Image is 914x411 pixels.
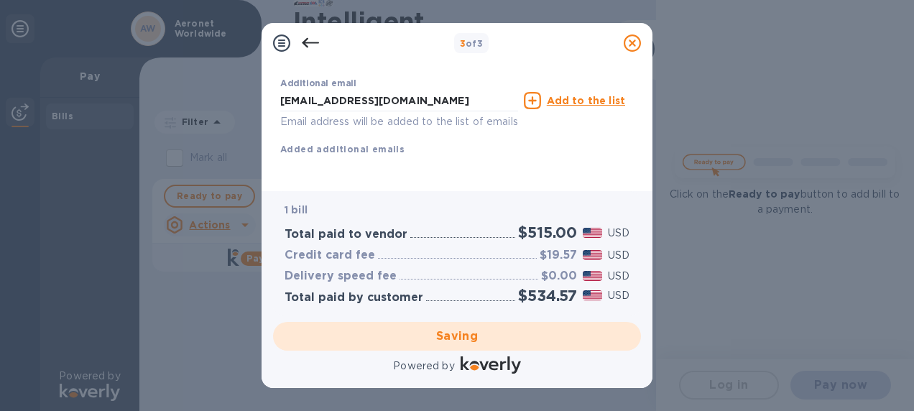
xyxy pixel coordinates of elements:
[583,271,602,281] img: USD
[280,80,356,88] label: Additional email
[547,95,625,106] u: Add to the list
[461,356,521,374] img: Logo
[280,144,405,154] b: Added additional emails
[608,269,629,284] p: USD
[285,291,423,305] h3: Total paid by customer
[608,288,629,303] p: USD
[285,204,308,216] b: 1 bill
[460,38,484,49] b: of 3
[608,226,629,241] p: USD
[541,269,577,283] h3: $0.00
[285,269,397,283] h3: Delivery speed fee
[285,249,375,262] h3: Credit card fee
[280,114,518,130] p: Email address will be added to the list of emails
[393,359,454,374] p: Powered by
[518,223,577,241] h2: $515.00
[583,250,602,260] img: USD
[285,228,407,241] h3: Total paid to vendor
[583,228,602,238] img: USD
[518,287,577,305] h2: $534.57
[583,290,602,300] img: USD
[460,38,466,49] span: 3
[280,90,518,111] input: Enter additional email
[540,249,577,262] h3: $19.57
[608,248,629,263] p: USD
